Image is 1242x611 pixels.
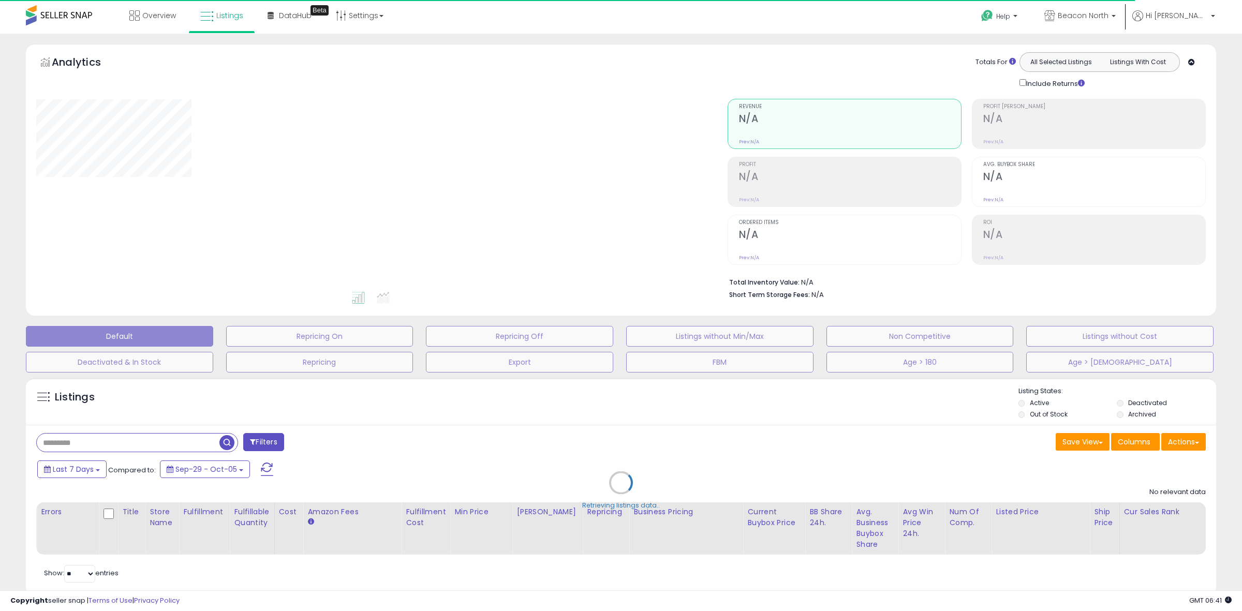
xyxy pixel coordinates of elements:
button: Deactivated & In Stock [26,352,213,372]
div: seller snap | | [10,596,180,606]
button: Listings With Cost [1099,55,1176,69]
div: Include Returns [1012,77,1097,88]
span: Ordered Items [739,220,961,226]
b: Short Term Storage Fees: [729,290,810,299]
a: Hi [PERSON_NAME] [1132,10,1215,34]
strong: Copyright [10,595,48,605]
h2: N/A [983,113,1205,127]
span: ROI [983,220,1205,226]
i: Get Help [981,9,994,22]
span: Profit [739,162,961,168]
li: N/A [729,275,1198,288]
span: Profit [PERSON_NAME] [983,104,1205,110]
h2: N/A [739,229,961,243]
span: Avg. Buybox Share [983,162,1205,168]
button: Listings without Cost [1026,326,1214,347]
small: Prev: N/A [739,197,759,203]
h5: Analytics [52,55,121,72]
h2: N/A [739,113,961,127]
h2: N/A [739,171,961,185]
button: Repricing Off [426,326,613,347]
button: Non Competitive [826,326,1014,347]
span: DataHub [279,10,312,21]
button: Default [26,326,213,347]
button: Age > [DEMOGRAPHIC_DATA] [1026,352,1214,372]
button: Listings without Min/Max [626,326,814,347]
button: Repricing [226,352,413,372]
div: Retrieving listings data.. [582,501,660,510]
span: Revenue [739,104,961,110]
small: Prev: N/A [983,197,1003,203]
button: Export [426,352,613,372]
span: Help [996,12,1010,21]
a: Help [973,2,1028,34]
h2: N/A [983,229,1205,243]
span: Beacon North [1058,10,1108,21]
button: Age > 180 [826,352,1014,372]
button: FBM [626,352,814,372]
span: Listings [216,10,243,21]
div: Totals For [975,57,1016,67]
button: Repricing On [226,326,413,347]
small: Prev: N/A [983,255,1003,261]
span: Hi [PERSON_NAME] [1146,10,1208,21]
b: Total Inventory Value: [729,278,800,287]
div: Tooltip anchor [310,5,329,16]
span: N/A [811,290,824,300]
span: Overview [142,10,176,21]
h2: N/A [983,171,1205,185]
small: Prev: N/A [739,139,759,145]
small: Prev: N/A [983,139,1003,145]
button: All Selected Listings [1023,55,1100,69]
small: Prev: N/A [739,255,759,261]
